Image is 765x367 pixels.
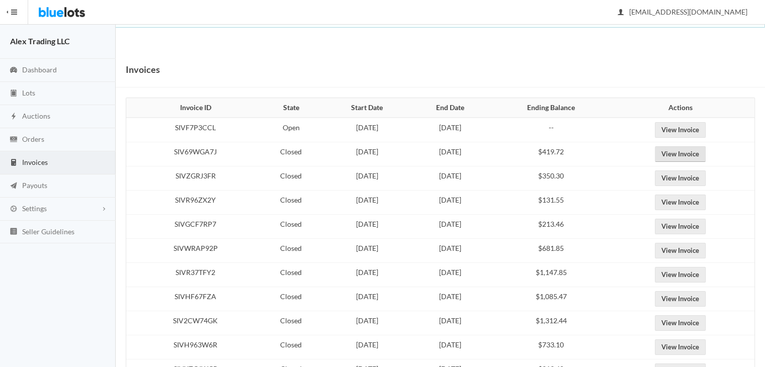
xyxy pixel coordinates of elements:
td: $1,147.85 [490,263,612,287]
td: [DATE] [323,311,410,335]
td: [DATE] [323,263,410,287]
span: Settings [22,204,47,213]
td: Closed [259,142,323,166]
td: Open [259,118,323,142]
a: View Invoice [655,170,706,186]
a: View Invoice [655,195,706,210]
span: Seller Guidelines [22,227,74,236]
a: View Invoice [655,267,706,283]
th: Invoice ID [126,98,259,118]
td: [DATE] [323,287,410,311]
span: [EMAIL_ADDRESS][DOMAIN_NAME] [618,8,747,16]
td: $213.46 [490,215,612,239]
td: SIVH963W6R [126,335,259,359]
td: Closed [259,263,323,287]
td: $350.30 [490,166,612,191]
td: SIV2CW74GK [126,311,259,335]
span: Orders [22,135,44,143]
span: Auctions [22,112,50,120]
th: State [259,98,323,118]
th: Start Date [323,98,410,118]
td: $419.72 [490,142,612,166]
td: SIVZGRJ3FR [126,166,259,191]
td: SIV69WGA7J [126,142,259,166]
td: $1,312.44 [490,311,612,335]
td: Closed [259,166,323,191]
td: [DATE] [323,118,410,142]
ion-icon: person [616,8,626,18]
td: [DATE] [323,142,410,166]
td: [DATE] [410,142,490,166]
td: Closed [259,215,323,239]
td: [DATE] [410,239,490,263]
th: Actions [612,98,754,118]
td: [DATE] [410,263,490,287]
ion-icon: list box [9,227,19,237]
td: [DATE] [410,287,490,311]
th: End Date [410,98,490,118]
ion-icon: cash [9,135,19,145]
td: [DATE] [410,191,490,215]
td: [DATE] [410,311,490,335]
td: $1,085.47 [490,287,612,311]
td: [DATE] [410,215,490,239]
td: Closed [259,239,323,263]
td: $733.10 [490,335,612,359]
a: View Invoice [655,315,706,331]
span: Lots [22,88,35,97]
span: Payouts [22,181,47,190]
td: SIVWRAP92P [126,239,259,263]
ion-icon: speedometer [9,66,19,75]
ion-icon: flash [9,112,19,122]
td: [DATE] [323,166,410,191]
td: $131.55 [490,191,612,215]
td: [DATE] [410,335,490,359]
td: SIVHF67FZA [126,287,259,311]
a: View Invoice [655,122,706,138]
td: SIVF7P3CCL [126,118,259,142]
td: -- [490,118,612,142]
a: View Invoice [655,291,706,307]
td: $681.85 [490,239,612,263]
td: Closed [259,191,323,215]
a: View Invoice [655,219,706,234]
strong: Alex Trading LLC [10,36,70,46]
td: Closed [259,335,323,359]
ion-icon: clipboard [9,89,19,99]
td: [DATE] [323,239,410,263]
ion-icon: calculator [9,158,19,168]
th: Ending Balance [490,98,612,118]
ion-icon: paper plane [9,181,19,191]
td: SIVGCF7RP7 [126,215,259,239]
td: [DATE] [323,215,410,239]
td: Closed [259,311,323,335]
span: Invoices [22,158,48,166]
td: SIVR37TFY2 [126,263,259,287]
td: [DATE] [410,118,490,142]
td: [DATE] [323,335,410,359]
a: View Invoice [655,146,706,162]
a: View Invoice [655,339,706,355]
span: Dashboard [22,65,57,74]
td: SIVR96ZX2Y [126,191,259,215]
h1: Invoices [126,62,160,77]
ion-icon: cog [9,205,19,214]
a: View Invoice [655,243,706,258]
td: Closed [259,287,323,311]
td: [DATE] [410,166,490,191]
td: [DATE] [323,191,410,215]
